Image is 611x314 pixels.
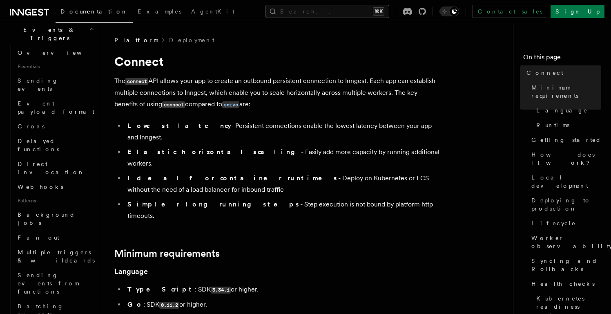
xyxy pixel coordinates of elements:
[528,253,601,276] a: Syncing and Rollbacks
[127,148,301,156] strong: Elastic horizontal scaling
[125,78,148,85] code: connect
[125,199,441,222] li: - Step execution is not bound by platform http timeouts.
[60,8,128,15] span: Documentation
[14,60,96,73] span: Essentials
[56,2,133,23] a: Documentation
[7,22,96,45] button: Events & Triggers
[14,245,96,268] a: Multiple triggers & wildcards
[528,276,601,291] a: Health checks
[531,280,595,288] span: Health checks
[439,7,459,16] button: Toggle dark mode
[114,36,158,44] span: Platform
[18,49,102,56] span: Overview
[14,194,96,207] span: Patterns
[191,8,234,15] span: AgentKit
[18,100,94,115] span: Event payload format
[528,147,601,170] a: How does it work?
[186,2,239,22] a: AgentKit
[551,5,604,18] a: Sign Up
[528,80,601,103] a: Minimum requirements
[14,96,96,119] a: Event payload format
[536,106,588,114] span: Language
[531,173,601,190] span: Local development
[531,219,576,227] span: Lifecycle
[127,174,338,182] strong: Ideal for container runtimes
[114,75,441,110] p: The API allows your app to create an outbound persistent connection to Inngest. Each app can esta...
[222,101,239,108] code: serve
[18,249,95,264] span: Multiple triggers & wildcards
[14,230,96,245] a: Fan out
[533,103,601,118] a: Language
[18,123,45,130] span: Crons
[125,173,441,195] li: - Deploy on Kubernetes or ECS without the need of a load balancer for inbound traffic
[127,285,195,293] strong: TypeScript
[18,161,85,175] span: Direct invocation
[523,65,601,80] a: Connect
[114,54,441,69] h1: Connect
[18,138,59,153] span: Delayed functions
[125,299,441,311] li: : SDK or higher.
[14,157,96,179] a: Direct invocation
[528,216,601,231] a: Lifecycle
[114,248,220,259] a: Minimum requirements
[528,170,601,193] a: Local development
[127,301,143,308] strong: Go
[531,196,601,213] span: Deploying to production
[18,77,58,92] span: Sending events
[138,8,181,15] span: Examples
[14,179,96,194] a: Webhooks
[211,287,231,294] code: 3.34.1
[531,257,601,273] span: Syncing and Rollbacks
[169,36,214,44] a: Deployment
[14,45,96,60] a: Overview
[14,134,96,157] a: Delayed functions
[222,100,239,108] a: serve
[531,136,601,144] span: Getting started
[265,5,389,18] button: Search...⌘K
[159,302,179,309] code: 0.11.2
[127,200,300,208] strong: Simpler long running steps
[528,231,601,253] a: Worker observability
[18,184,63,190] span: Webhooks
[531,83,601,100] span: Minimum requirements
[533,118,601,132] a: Runtime
[127,122,231,130] strong: Lowest latency
[528,193,601,216] a: Deploying to production
[473,5,547,18] a: Contact sales
[125,146,441,169] li: - Easily add more capacity by running additional workers.
[133,2,186,22] a: Examples
[125,284,441,296] li: : SDK or higher.
[531,150,601,167] span: How does it work?
[7,26,89,42] span: Events & Triggers
[373,7,384,16] kbd: ⌘K
[114,266,148,277] a: Language
[528,132,601,147] a: Getting started
[14,207,96,230] a: Background jobs
[14,119,96,134] a: Crons
[125,120,441,143] li: - Persistent connections enable the lowest latency between your app and Inngest.
[18,211,75,226] span: Background jobs
[18,234,59,241] span: Fan out
[14,73,96,96] a: Sending events
[536,121,571,129] span: Runtime
[526,69,563,77] span: Connect
[523,52,601,65] h4: On this page
[14,268,96,299] a: Sending events from functions
[18,272,78,295] span: Sending events from functions
[162,101,185,108] code: connect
